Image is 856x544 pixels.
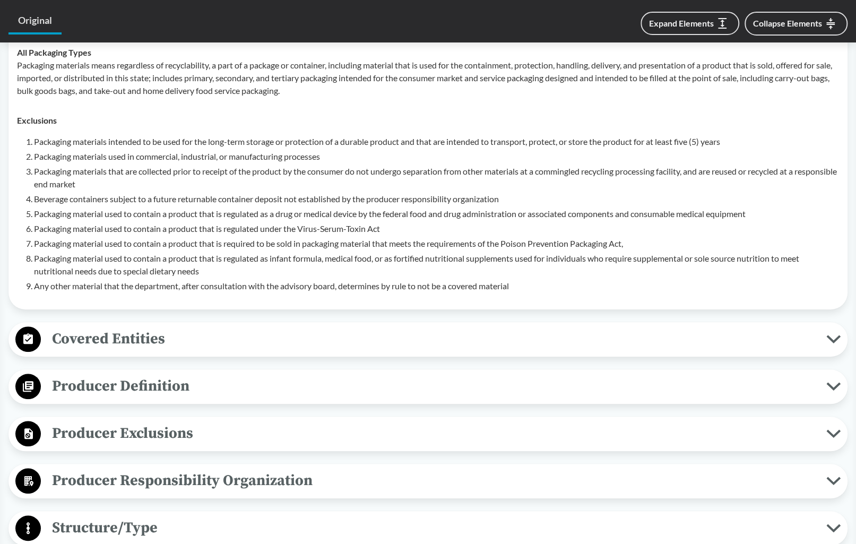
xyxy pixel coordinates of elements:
strong: All Packaging Types [17,47,91,57]
li: Beverage containers subject to a future returnable container deposit not established by the produ... [34,193,839,205]
li: Packaging materials that are collected prior to receipt of the product by the consumer do not und... [34,165,839,191]
span: Structure/Type [41,516,826,540]
button: Producer Responsibility Organization [12,468,844,495]
button: Producer Definition [12,373,844,400]
li: Packaging materials used in commercial, industrial, or manufacturing processes [34,150,839,163]
li: Packaging material used to contain a product that is regulated under the Virus-Serum-Toxin Act [34,222,839,235]
button: Producer Exclusions [12,420,844,447]
button: Covered Entities [12,326,844,353]
span: Producer Responsibility Organization [41,469,826,493]
button: Collapse Elements [745,12,848,36]
p: Packaging materials means regardless of recyclability, a part of a package or container, includin... [17,59,839,97]
li: Any other material that the department, after consultation with the advisory board, determines by... [34,280,839,292]
strong: Exclusions [17,115,57,125]
button: Expand Elements [641,12,739,35]
li: Packaging material used to contain a product that is regulated as a drug or medical device by the... [34,208,839,220]
li: Packaging material used to contain a product that is regulated as infant formula, medical food, o... [34,252,839,278]
span: Producer Exclusions [41,421,826,445]
span: Covered Entities [41,327,826,351]
li: Packaging material used to contain a product that is required to be sold in packaging material th... [34,237,839,250]
span: Producer Definition [41,374,826,398]
li: Packaging materials intended to be used for the long-term storage or protection of a durable prod... [34,135,839,148]
button: Structure/Type [12,515,844,542]
a: Original [8,8,62,34]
